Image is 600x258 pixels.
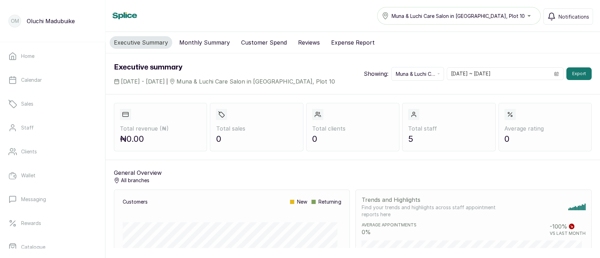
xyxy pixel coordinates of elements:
a: Home [6,46,99,66]
p: Home [21,53,34,60]
p: Customers [123,198,148,205]
h1: Executive summary [114,62,335,73]
a: Rewards [6,213,99,233]
p: Total clients [312,124,393,133]
p: Find your trends and highlights across staff appointment reports here [361,204,496,218]
button: Expense Report [327,36,379,49]
p: 5 [408,133,489,145]
input: Select date [447,68,550,80]
button: Muna & Luchi Care Salon in [GEOGRAPHIC_DATA], Plot 10 [377,7,541,25]
p: Trends and Highlights [361,196,496,204]
p: Staff [21,124,34,131]
span: [DATE] - [DATE] [121,77,165,86]
p: Catalogue [21,244,45,251]
p: Total staff [408,124,489,133]
span: -100 % [550,222,567,231]
p: ₦0.00 [120,133,201,145]
p: Average rating [504,124,586,133]
a: Calendar [6,70,99,90]
button: Monthly Summary [175,36,234,49]
button: Muna & Luchi Care Salon in [GEOGRAPHIC_DATA], Plot 10 [391,67,444,81]
p: 0 [504,133,586,145]
p: Wallet [21,172,36,179]
p: Clients [21,148,37,155]
a: Messaging [6,190,99,209]
p: Total revenue ( ₦ ) [120,124,201,133]
button: Reviews [294,36,324,49]
p: Calendar [21,77,42,84]
p: 0 [312,133,393,145]
a: Catalogue [6,237,99,257]
span: Muna & Luchi Care Salon in [GEOGRAPHIC_DATA], Plot 10 [392,12,525,20]
button: Executive Summary [110,36,172,49]
svg: calendar [554,71,559,76]
button: Export [566,67,592,80]
a: Clients [6,142,99,161]
p: VS LAST MONTH [550,231,586,236]
p: Average appointments [361,222,416,228]
p: General Overview [114,168,162,177]
a: Sales [6,94,99,114]
p: Oluchi Madubuike [27,17,75,25]
button: Customer Spend [237,36,291,49]
span: All branches [121,177,149,184]
span: Muna & Luchi Care Salon in [GEOGRAPHIC_DATA], Plot 10 [176,77,335,86]
span: Muna & Luchi Care Salon in [GEOGRAPHIC_DATA], Plot 10 [396,70,438,78]
p: Showing: [364,70,388,78]
a: Wallet [6,166,99,185]
span: | [166,78,168,85]
span: Notifications [559,13,589,20]
p: new [290,198,307,205]
p: OM [11,18,19,25]
p: Rewards [21,220,41,227]
p: Sales [21,100,33,107]
a: Staff [6,118,99,138]
p: Total sales [216,124,297,133]
p: Messaging [21,196,46,203]
p: returning [311,198,341,205]
p: 0 [216,133,297,145]
button: Notifications [543,8,593,25]
p: 0 % [361,228,416,236]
